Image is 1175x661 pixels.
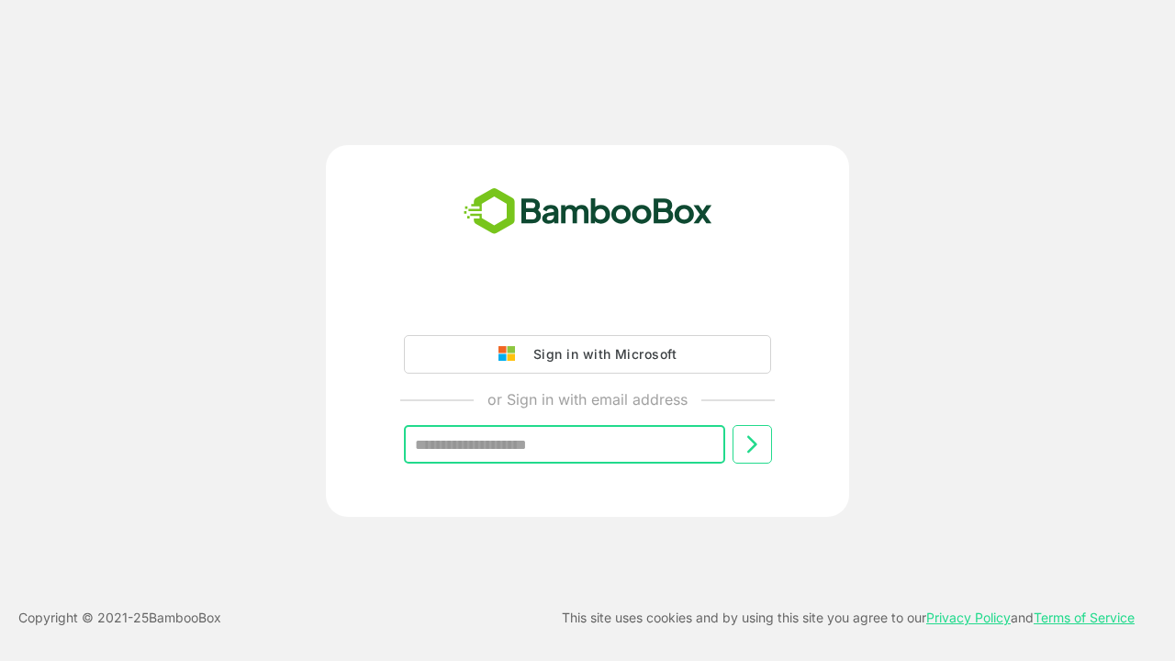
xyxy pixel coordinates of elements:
p: This site uses cookies and by using this site you agree to our and [562,607,1135,629]
a: Privacy Policy [926,610,1011,625]
p: or Sign in with email address [487,388,688,410]
img: google [498,346,524,363]
p: Copyright © 2021- 25 BambooBox [18,607,221,629]
div: Sign in with Microsoft [524,342,677,366]
iframe: Sign in with Google Button [395,284,780,324]
a: Terms of Service [1034,610,1135,625]
img: bamboobox [453,182,722,242]
button: Sign in with Microsoft [404,335,771,374]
